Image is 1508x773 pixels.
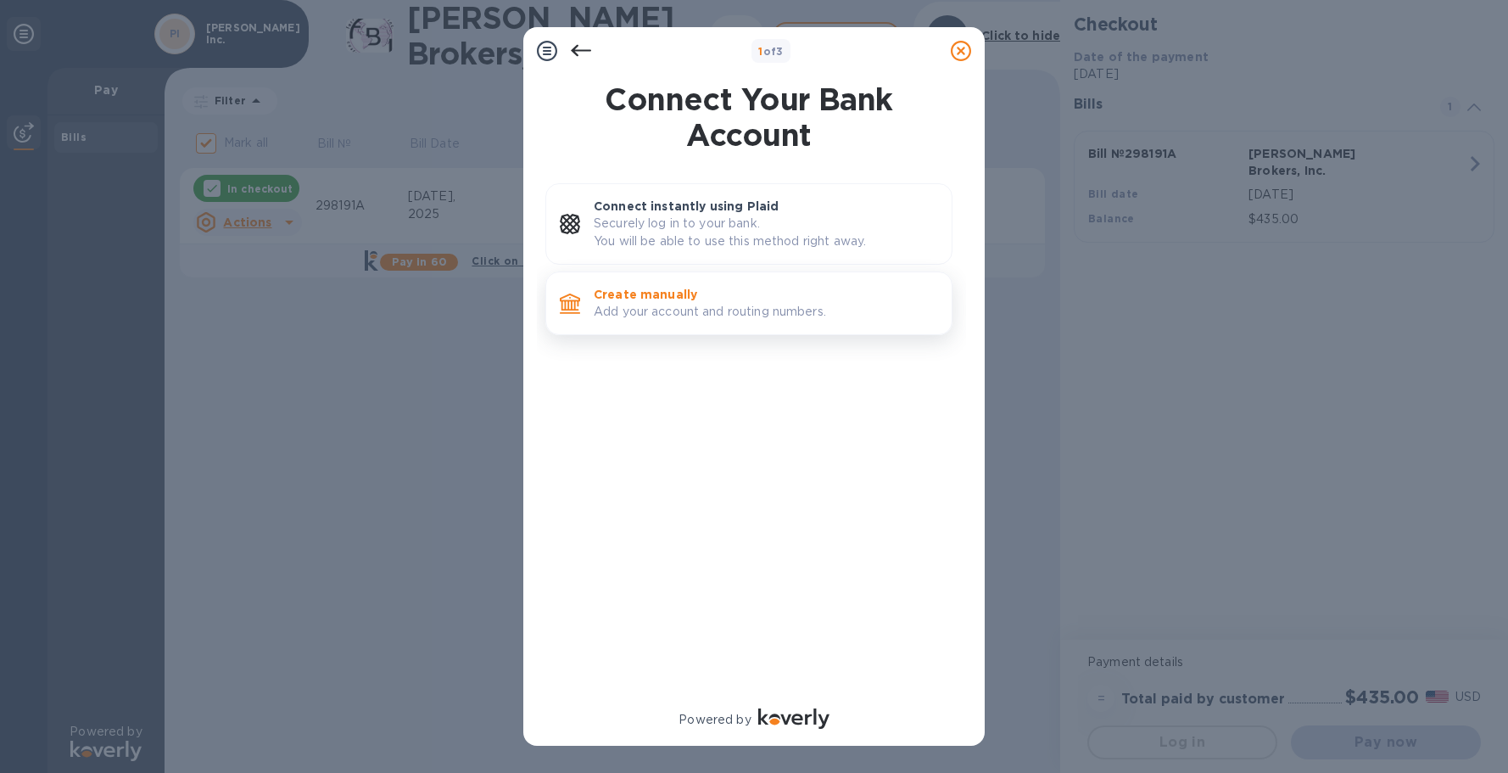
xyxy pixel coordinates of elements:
span: 1 [758,45,762,58]
p: Securely log in to your bank. You will be able to use this method right away. [594,215,938,250]
p: Create manually [594,286,938,303]
img: Logo [758,709,829,729]
p: Add your account and routing numbers. [594,303,938,321]
b: of 3 [758,45,784,58]
p: Powered by [679,711,751,729]
h1: Connect Your Bank Account [539,81,959,153]
p: Connect instantly using Plaid [594,198,938,215]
